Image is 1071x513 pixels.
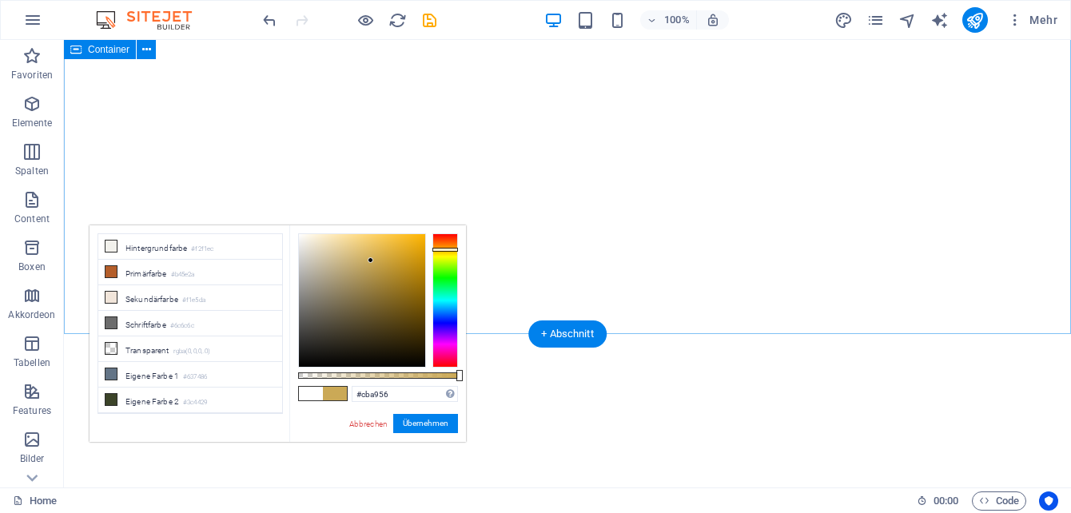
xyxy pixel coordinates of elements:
button: save [420,10,439,30]
span: : [945,495,947,507]
span: #ffffff [299,387,323,400]
small: rgba(0,0,0,.0) [173,346,211,357]
small: #f2f1ec [191,244,213,255]
span: #cba956 [323,387,347,400]
h6: 100% [664,10,690,30]
li: Primärfarbe [98,260,282,285]
li: Sekundärfarbe [98,285,282,311]
button: text_generator [930,10,950,30]
i: Seiten (Strg+Alt+S) [866,11,885,30]
small: #3c4429 [183,397,207,408]
small: #637486 [183,372,207,383]
p: Bilder [20,452,45,465]
li: Hintergrundfarbe [98,234,282,260]
span: Code [979,491,1019,511]
button: publish [962,7,988,33]
i: Rückgängig: Hintergrund ändern (Strg+Z) [261,11,279,30]
li: Transparent [98,336,282,362]
span: 00 00 [934,491,958,511]
span: Container [88,45,129,54]
p: Elemente [12,117,53,129]
i: Veröffentlichen [965,11,984,30]
div: + Abschnitt [528,320,607,348]
p: Boxen [18,260,46,273]
li: Eigene Farbe 1 [98,362,282,388]
small: #f1e5da [182,295,205,306]
li: Schriftfarbe [98,311,282,336]
small: #b45e2a [171,269,195,280]
a: Klick, um Auswahl aufzuheben. Doppelklick öffnet Seitenverwaltung [13,491,57,511]
button: navigator [898,10,918,30]
button: pages [866,10,886,30]
i: AI Writer [930,11,949,30]
i: Design (Strg+Alt+Y) [834,11,853,30]
button: 100% [640,10,697,30]
p: Tabellen [14,356,50,369]
p: Spalten [15,165,49,177]
i: Seite neu laden [388,11,407,30]
img: Editor Logo [92,10,212,30]
button: undo [260,10,279,30]
i: Save (Ctrl+S) [420,11,439,30]
button: design [834,10,854,30]
a: Abbrechen [348,418,389,430]
button: Code [972,491,1026,511]
p: Features [13,404,51,417]
button: Übernehmen [393,414,458,433]
p: Favoriten [11,69,53,82]
span: Mehr [1007,12,1057,28]
button: Klicke hier, um den Vorschau-Modus zu verlassen [356,10,375,30]
button: reload [388,10,407,30]
li: Eigene Farbe 2 [98,388,282,413]
button: Mehr [1001,7,1064,33]
p: Akkordeon [8,308,55,321]
button: Usercentrics [1039,491,1058,511]
i: Navigator [898,11,917,30]
p: Content [14,213,50,225]
small: #6c6c6c [170,320,194,332]
h6: Session-Zeit [917,491,959,511]
i: Bei Größenänderung Zoomstufe automatisch an das gewählte Gerät anpassen. [706,13,720,27]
